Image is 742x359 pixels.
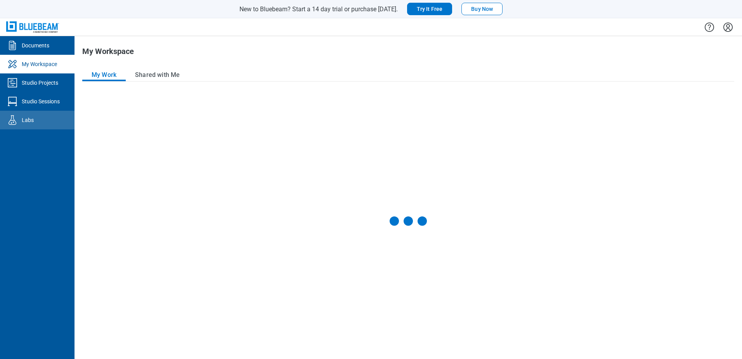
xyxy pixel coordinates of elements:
[22,79,58,87] div: Studio Projects
[22,98,60,105] div: Studio Sessions
[6,39,19,52] svg: Documents
[461,3,503,15] button: Buy Now
[6,95,19,108] svg: Studio Sessions
[239,5,398,13] span: New to Bluebeam? Start a 14 day trial or purchase [DATE].
[22,42,49,49] div: Documents
[722,21,734,34] button: Settings
[390,216,427,226] div: Loading My Workspace
[6,58,19,70] svg: My Workspace
[6,21,59,33] img: Bluebeam, Inc.
[6,77,19,89] svg: Studio Projects
[6,114,19,126] svg: Labs
[126,69,189,81] button: Shared with Me
[82,69,126,81] button: My Work
[22,60,57,68] div: My Workspace
[22,116,34,124] div: Labs
[82,47,134,59] h1: My Workspace
[407,3,452,15] button: Try It Free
